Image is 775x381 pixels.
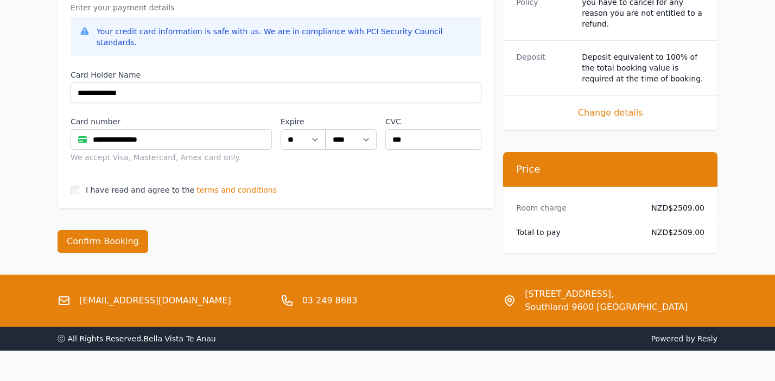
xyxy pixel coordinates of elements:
dd: NZD$2509.00 [647,202,704,213]
h3: Price [516,163,704,176]
span: Change details [516,106,704,119]
span: Southland 9600 [GEOGRAPHIC_DATA] [525,301,688,314]
dt: Deposit [516,52,573,84]
p: Enter your payment details [71,2,481,13]
label: I have read and agree to the [86,186,194,194]
span: [STREET_ADDRESS], [525,288,688,301]
label: Card Holder Name [71,69,481,80]
span: terms and conditions [196,185,277,195]
a: Resly [697,334,717,343]
label: Expire [281,116,326,127]
dd: Deposit equivalent to 100% of the total booking value is required at the time of booking. [582,52,704,84]
span: ⓒ All Rights Reserved. Bella Vista Te Anau [58,334,216,343]
dt: Room charge [516,202,639,213]
label: CVC [385,116,481,127]
label: Card number [71,116,272,127]
label: . [326,116,377,127]
dt: Total to pay [516,227,639,238]
span: Powered by [392,333,717,344]
a: 03 249 8683 [302,294,358,307]
div: We accept Visa, Mastercard, Amex card only. [71,152,272,163]
a: [EMAIL_ADDRESS][DOMAIN_NAME] [79,294,231,307]
div: Your credit card information is safe with us. We are in compliance with PCI Security Council stan... [97,26,473,48]
button: Confirm Booking [58,230,148,253]
dd: NZD$2509.00 [647,227,704,238]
